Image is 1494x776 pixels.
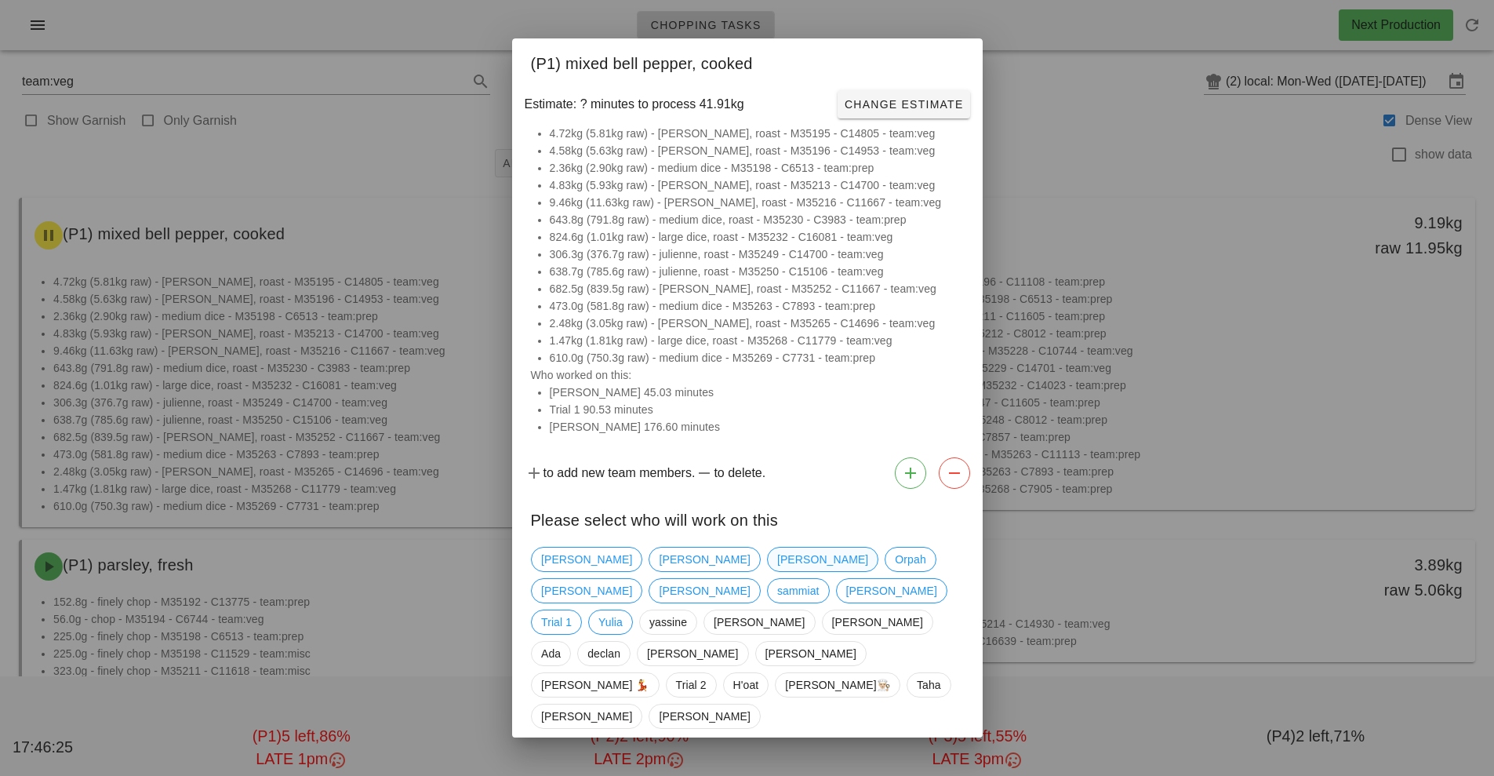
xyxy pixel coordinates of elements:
[659,579,750,603] span: [PERSON_NAME]
[844,98,964,111] span: Change Estimate
[525,95,744,114] span: Estimate: ? minutes to process 41.91kg
[659,548,750,571] span: [PERSON_NAME]
[541,705,632,728] span: [PERSON_NAME]
[541,579,632,603] span: [PERSON_NAME]
[765,642,856,665] span: [PERSON_NAME]
[776,579,819,603] span: sammiat
[550,142,964,159] li: 4.58kg (5.63kg raw) - [PERSON_NAME], roast - M35196 - C14953 - team:veg
[550,194,964,211] li: 9.46kg (11.63kg raw) - [PERSON_NAME], roast - M35216 - C11667 - team:veg
[675,673,706,697] span: Trial 2
[838,90,970,118] button: Change Estimate
[732,673,758,697] span: H'oat
[550,297,964,315] li: 473.0g (581.8g raw) - medium dice - M35263 - C7893 - team:prep
[550,211,964,228] li: 643.8g (791.8g raw) - medium dice, roast - M35230 - C3983 - team:prep
[541,548,632,571] span: [PERSON_NAME]
[714,610,805,634] span: [PERSON_NAME]
[541,642,561,665] span: Ada
[550,228,964,246] li: 824.6g (1.01kg raw) - large dice, roast - M35232 - C16081 - team:veg
[550,177,964,194] li: 4.83kg (5.93kg raw) - [PERSON_NAME], roast - M35213 - C14700 - team:veg
[550,159,964,177] li: 2.36kg (2.90kg raw) - medium dice - M35198 - C6513 - team:prep
[550,246,964,263] li: 306.3g (376.7g raw) - julienne, roast - M35249 - C14700 - team:veg
[659,705,750,728] span: [PERSON_NAME]
[776,548,867,571] span: [PERSON_NAME]
[541,673,649,697] span: [PERSON_NAME] 💃
[598,610,623,634] span: Yulia
[550,349,964,366] li: 610.0g (750.3g raw) - medium dice - M35269 - C7731 - team:prep
[831,610,922,634] span: [PERSON_NAME]
[647,642,738,665] span: [PERSON_NAME]
[550,384,964,401] li: [PERSON_NAME] 45.03 minutes
[512,38,983,84] div: (P1) mixed bell pepper, cooked
[587,642,620,665] span: declan
[895,548,925,571] span: Orpah
[916,673,940,697] span: Taha
[550,125,964,142] li: 4.72kg (5.81kg raw) - [PERSON_NAME], roast - M35195 - C14805 - team:veg
[550,401,964,418] li: Trial 1 90.53 minutes
[845,579,936,603] span: [PERSON_NAME]
[512,125,983,451] div: Who worked on this:
[512,451,983,495] div: to add new team members. to delete.
[649,610,686,634] span: yassine
[550,332,964,349] li: 1.47kg (1.81kg raw) - large dice, roast - M35268 - C11779 - team:veg
[541,610,572,634] span: Trial 1
[550,280,964,297] li: 682.5g (839.5g raw) - [PERSON_NAME], roast - M35252 - C11667 - team:veg
[550,263,964,280] li: 638.7g (785.6g raw) - julienne, roast - M35250 - C15106 - team:veg
[550,315,964,332] li: 2.48kg (3.05kg raw) - [PERSON_NAME], roast - M35265 - C14696 - team:veg
[785,673,890,697] span: [PERSON_NAME]👨🏼‍🍳
[550,418,964,435] li: [PERSON_NAME] 176.60 minutes
[512,495,983,541] div: Please select who will work on this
